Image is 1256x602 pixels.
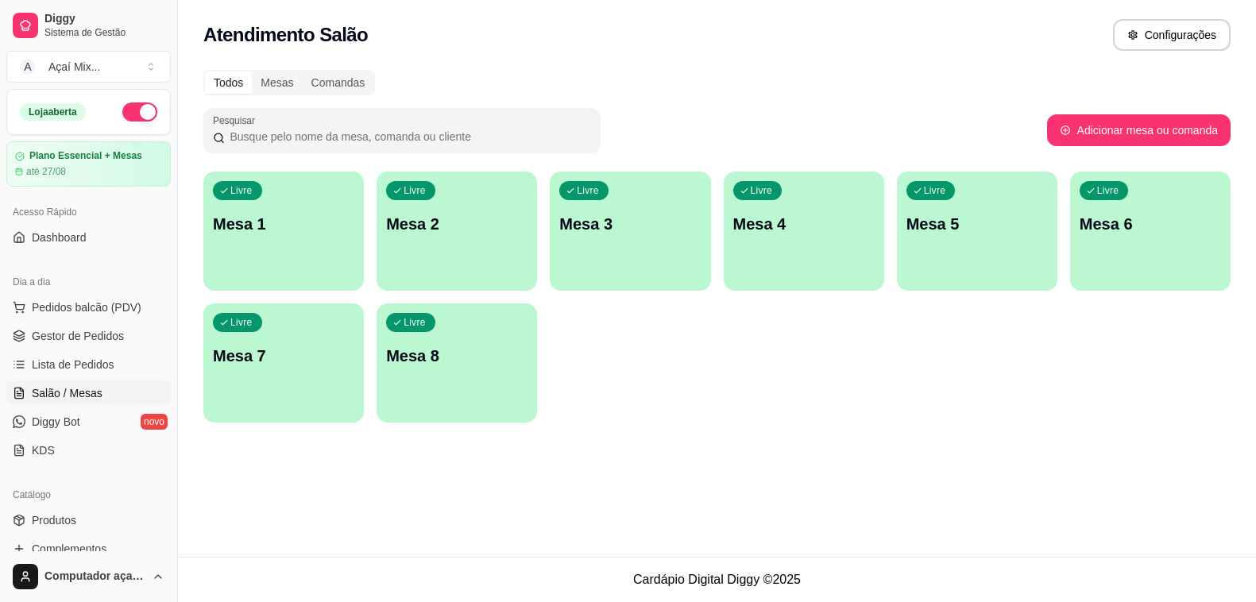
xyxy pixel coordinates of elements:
[32,442,55,458] span: KDS
[20,59,36,75] span: A
[26,165,66,178] article: até 27/08
[32,541,106,557] span: Complementos
[20,103,86,121] div: Loja aberta
[6,141,171,187] a: Plano Essencial + Mesasaté 27/08
[1097,184,1119,197] p: Livre
[6,269,171,295] div: Dia a dia
[178,557,1256,602] footer: Cardápio Digital Diggy © 2025
[6,409,171,434] a: Diggy Botnovo
[213,213,354,235] p: Mesa 1
[6,482,171,507] div: Catálogo
[6,323,171,349] a: Gestor de Pedidos
[550,172,710,291] button: LivreMesa 3
[32,299,141,315] span: Pedidos balcão (PDV)
[1113,19,1231,51] button: Configurações
[386,345,528,367] p: Mesa 8
[32,328,124,344] span: Gestor de Pedidos
[6,199,171,225] div: Acesso Rápido
[213,114,261,127] label: Pesquisar
[377,303,537,423] button: LivreMesa 8
[230,316,253,329] p: Livre
[303,71,374,94] div: Comandas
[252,71,302,94] div: Mesas
[6,507,171,533] a: Produtos
[230,184,253,197] p: Livre
[32,414,80,430] span: Diggy Bot
[203,172,364,291] button: LivreMesa 1
[377,172,537,291] button: LivreMesa 2
[897,172,1057,291] button: LivreMesa 5
[906,213,1048,235] p: Mesa 5
[1047,114,1231,146] button: Adicionar mesa ou comanda
[404,184,426,197] p: Livre
[6,536,171,561] a: Complementos
[32,357,114,372] span: Lista de Pedidos
[404,316,426,329] p: Livre
[577,184,599,197] p: Livre
[6,438,171,463] a: KDS
[6,295,171,320] button: Pedidos balcão (PDV)
[122,102,157,122] button: Alterar Status
[924,184,946,197] p: Livre
[44,569,145,584] span: Computador açaí Mix
[559,213,701,235] p: Mesa 3
[29,150,142,162] article: Plano Essencial + Mesas
[733,213,875,235] p: Mesa 4
[6,51,171,83] button: Select a team
[203,303,364,423] button: LivreMesa 7
[205,71,252,94] div: Todos
[32,385,102,401] span: Salão / Mesas
[48,59,100,75] div: Açaí Mix ...
[6,6,171,44] a: DiggySistema de Gestão
[213,345,354,367] p: Mesa 7
[44,12,164,26] span: Diggy
[1070,172,1231,291] button: LivreMesa 6
[6,352,171,377] a: Lista de Pedidos
[32,230,87,245] span: Dashboard
[724,172,884,291] button: LivreMesa 4
[751,184,773,197] p: Livre
[6,225,171,250] a: Dashboard
[386,213,528,235] p: Mesa 2
[203,22,368,48] h2: Atendimento Salão
[6,380,171,406] a: Salão / Mesas
[225,129,591,145] input: Pesquisar
[44,26,164,39] span: Sistema de Gestão
[32,512,76,528] span: Produtos
[6,558,171,596] button: Computador açaí Mix
[1080,213,1221,235] p: Mesa 6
